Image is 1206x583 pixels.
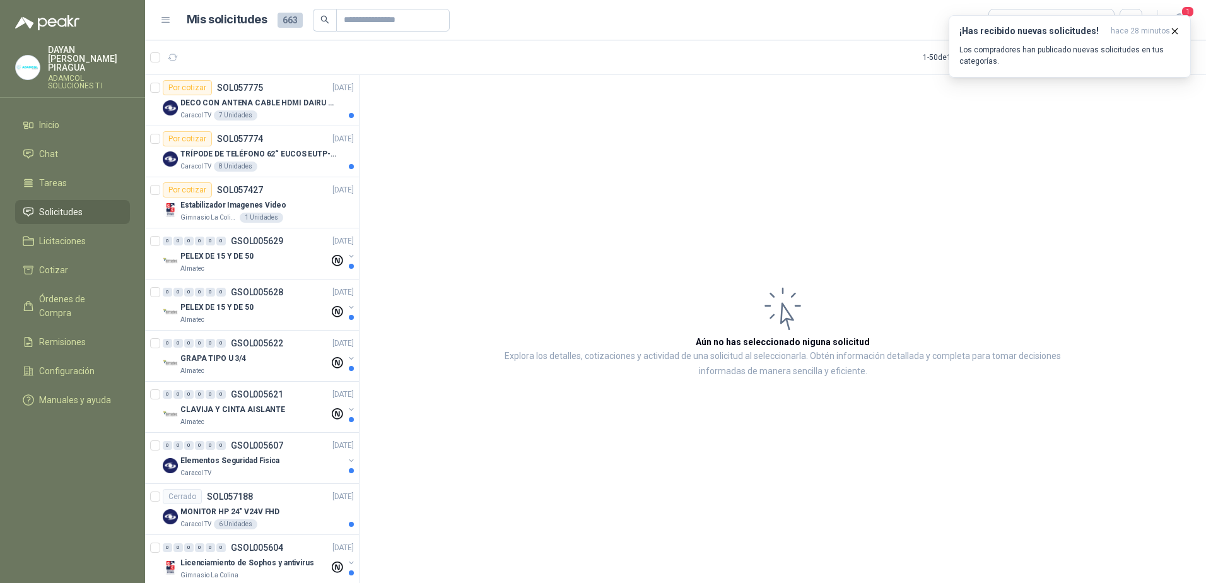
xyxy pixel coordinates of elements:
p: Explora los detalles, cotizaciones y actividad de una solicitud al seleccionarla. Obtén informaci... [486,349,1080,379]
img: Company Logo [163,254,178,269]
p: Caracol TV [180,110,211,121]
p: CLAVIJA Y CINTA AISLANTE [180,404,285,416]
span: Remisiones [39,335,86,349]
div: 0 [195,288,204,297]
a: 0 0 0 0 0 0 GSOL005629[DATE] Company LogoPELEX DE 15 Y DE 50Almatec [163,233,356,274]
a: Solicitudes [15,200,130,224]
span: Licitaciones [39,234,86,248]
div: 0 [206,288,215,297]
a: Cotizar [15,258,130,282]
p: Almatec [180,264,204,274]
a: Configuración [15,359,130,383]
p: GSOL005604 [231,543,283,552]
div: 0 [216,390,226,399]
p: [DATE] [332,542,354,554]
p: Caracol TV [180,519,211,529]
p: Almatec [180,366,204,376]
span: Órdenes de Compra [39,292,118,320]
div: 0 [163,441,172,450]
a: Inicio [15,113,130,137]
img: Company Logo [163,356,178,371]
img: Company Logo [163,100,178,115]
div: 0 [216,339,226,348]
a: Manuales y ayuda [15,388,130,412]
p: SOL057775 [217,83,263,92]
p: Gimnasio La Colina [180,570,238,580]
span: Inicio [39,118,59,132]
span: Manuales y ayuda [39,393,111,407]
img: Company Logo [163,151,178,167]
div: 0 [173,237,183,245]
div: Por cotizar [163,80,212,95]
p: GSOL005621 [231,390,283,399]
a: Remisiones [15,330,130,354]
div: 0 [195,339,204,348]
img: Company Logo [163,458,178,473]
h3: ¡Has recibido nuevas solicitudes! [959,26,1106,37]
h3: Aún no has seleccionado niguna solicitud [696,335,870,349]
div: 0 [184,237,194,245]
p: [DATE] [332,235,354,247]
span: Tareas [39,176,67,190]
p: GSOL005629 [231,237,283,245]
img: Company Logo [163,305,178,320]
p: Elementos Seguridad Fisica [180,455,279,467]
div: 0 [163,543,172,552]
div: Por cotizar [163,182,212,197]
p: Los compradores han publicado nuevas solicitudes en tus categorías. [959,44,1180,67]
div: 0 [216,441,226,450]
div: 0 [216,288,226,297]
a: 0 0 0 0 0 0 GSOL005628[DATE] Company LogoPELEX DE 15 Y DE 50Almatec [163,285,356,325]
div: 0 [184,441,194,450]
div: 0 [184,543,194,552]
span: 663 [278,13,303,28]
span: 1 [1181,6,1195,18]
div: 0 [184,288,194,297]
div: 0 [163,288,172,297]
div: 0 [206,441,215,450]
div: 6 Unidades [214,519,257,529]
div: 0 [216,237,226,245]
a: 0 0 0 0 0 0 GSOL005604[DATE] Company LogoLicenciamiento de Sophos y antivirusGimnasio La Colina [163,540,356,580]
div: 0 [163,390,172,399]
div: 0 [195,390,204,399]
p: PELEX DE 15 Y DE 50 [180,250,254,262]
p: TRÍPODE DE TELÉFONO 62“ EUCOS EUTP-010 [180,148,337,160]
p: Caracol TV [180,468,211,478]
div: 0 [173,339,183,348]
img: Company Logo [163,509,178,524]
span: Solicitudes [39,205,83,219]
span: Configuración [39,364,95,378]
p: [DATE] [332,338,354,350]
p: Estabilizador Imagenes Video [180,199,286,211]
p: ADAMCOL SOLUCIONES T.I [48,74,130,90]
span: Cotizar [39,263,68,277]
div: 0 [173,543,183,552]
p: Gimnasio La Colina [180,213,237,223]
h1: Mis solicitudes [187,11,267,29]
p: Almatec [180,315,204,325]
div: 8 Unidades [214,162,257,172]
div: 0 [206,237,215,245]
a: Por cotizarSOL057775[DATE] Company LogoDECO CON ANTENA CABLE HDMI DAIRU DR90014Caracol TV7 Unidades [145,75,359,126]
button: 1 [1168,9,1191,32]
div: 0 [206,543,215,552]
p: [DATE] [332,133,354,145]
a: 0 0 0 0 0 0 GSOL005622[DATE] Company LogoGRAPA TIPO U 3/4Almatec [163,336,356,376]
p: [DATE] [332,82,354,94]
a: CerradoSOL057188[DATE] Company LogoMONITOR HP 24" V24V FHDCaracol TV6 Unidades [145,484,359,535]
img: Company Logo [16,56,40,79]
span: search [320,15,329,24]
p: Caracol TV [180,162,211,172]
span: hace 28 minutos [1111,26,1170,37]
div: 0 [163,237,172,245]
p: DAYAN [PERSON_NAME] PIRAGUA [48,45,130,72]
div: 0 [195,543,204,552]
div: 0 [184,339,194,348]
p: MONITOR HP 24" V24V FHD [180,506,279,518]
p: [DATE] [332,491,354,503]
a: Por cotizarSOL057774[DATE] Company LogoTRÍPODE DE TELÉFONO 62“ EUCOS EUTP-010Caracol TV8 Unidades [145,126,359,177]
p: GSOL005628 [231,288,283,297]
p: GRAPA TIPO U 3/4 [180,353,246,365]
p: DECO CON ANTENA CABLE HDMI DAIRU DR90014 [180,97,337,109]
